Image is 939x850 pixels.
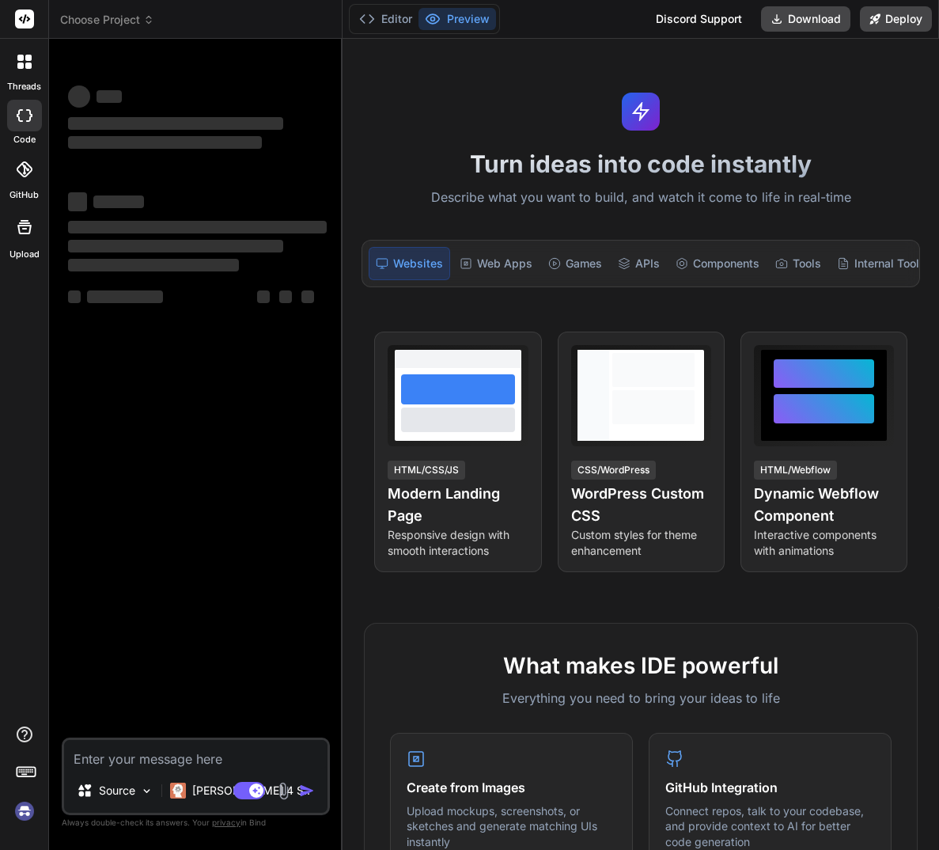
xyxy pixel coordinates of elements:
[7,80,41,93] label: threads
[11,798,38,825] img: signin
[68,117,283,130] span: ‌
[860,6,932,32] button: Deploy
[299,783,315,799] img: icon
[769,247,827,280] div: Tools
[353,8,418,30] button: Editor
[665,803,875,850] p: Connect repos, talk to your codebase, and provide context to AI for better code generation
[407,803,616,850] p: Upload mockups, screenshots, or sketches and generate matching UIs instantly
[388,527,528,559] p: Responsive design with smooth interactions
[212,818,240,827] span: privacy
[99,783,135,799] p: Source
[754,527,894,559] p: Interactive components with animations
[62,815,330,830] p: Always double-check its answers. Your in Bind
[418,8,496,30] button: Preview
[68,136,262,149] span: ‌
[257,290,270,303] span: ‌
[388,461,465,480] div: HTML/CSS/JS
[390,649,892,682] h2: What makes IDE powerful
[68,221,327,233] span: ‌
[140,784,153,798] img: Pick Models
[571,483,711,527] h4: WordPress Custom CSS
[542,247,608,280] div: Games
[352,150,930,178] h1: Turn ideas into code instantly
[68,290,81,303] span: ‌
[9,248,40,261] label: Upload
[97,90,122,103] span: ‌
[571,461,656,480] div: CSS/WordPress
[571,527,711,559] p: Custom styles for theme enhancement
[279,290,292,303] span: ‌
[369,247,450,280] div: Websites
[388,483,528,527] h4: Modern Landing Page
[453,247,539,280] div: Web Apps
[646,6,752,32] div: Discord Support
[665,778,875,797] h4: GitHub Integration
[761,6,850,32] button: Download
[669,247,766,280] div: Components
[407,778,616,797] h4: Create from Images
[68,85,90,108] span: ‌
[93,195,144,208] span: ‌
[301,290,314,303] span: ‌
[754,461,837,480] div: HTML/Webflow
[352,188,930,208] p: Describe what you want to build, and watch it come to life in real-time
[192,783,310,799] p: [PERSON_NAME] 4 S..
[13,133,36,146] label: code
[275,782,293,800] img: attachment
[831,247,932,280] div: Internal Tools
[9,188,39,202] label: GitHub
[68,259,239,271] span: ‌
[754,483,894,527] h4: Dynamic Webflow Component
[611,247,666,280] div: APIs
[60,12,154,28] span: Choose Project
[390,689,892,708] p: Everything you need to bring your ideas to life
[170,783,186,799] img: Claude 4 Sonnet
[68,240,283,252] span: ‌
[68,192,87,211] span: ‌
[87,290,163,303] span: ‌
